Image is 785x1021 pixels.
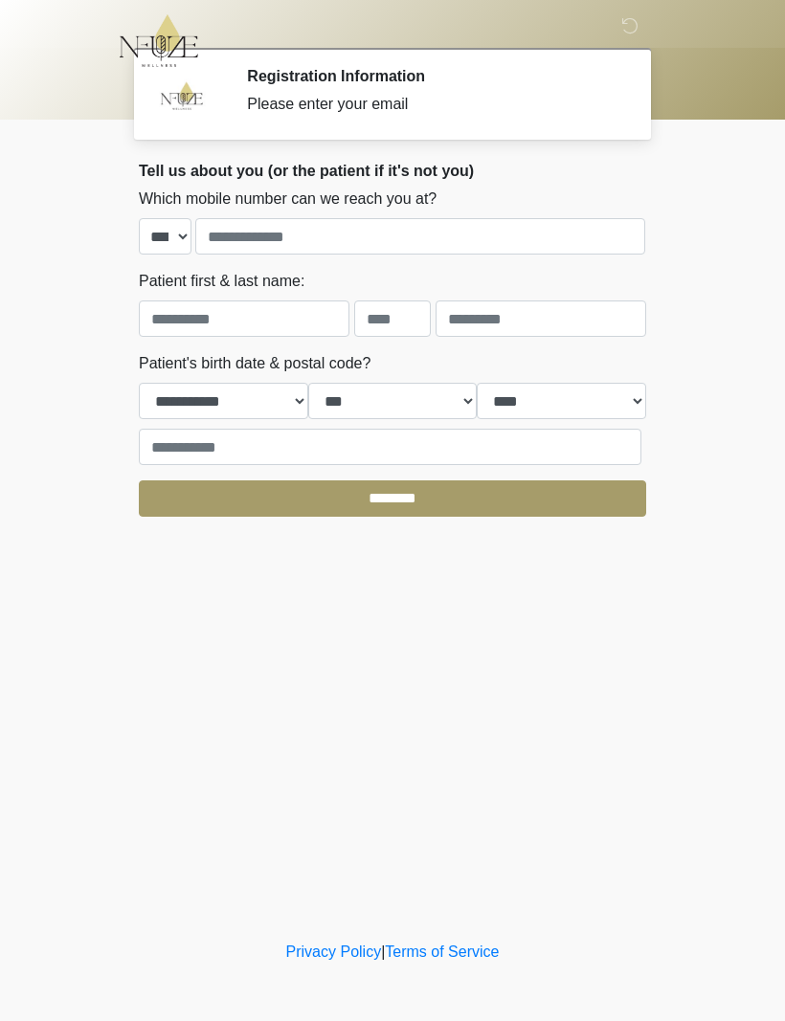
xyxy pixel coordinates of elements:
[286,943,382,960] a: Privacy Policy
[139,270,304,293] label: Patient first & last name:
[120,14,198,67] img: NFuze Wellness Logo
[247,93,617,116] div: Please enter your email
[139,162,646,180] h2: Tell us about you (or the patient if it's not you)
[381,943,385,960] a: |
[385,943,499,960] a: Terms of Service
[139,188,437,211] label: Which mobile number can we reach you at?
[153,67,211,124] img: Agent Avatar
[139,352,370,375] label: Patient's birth date & postal code?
